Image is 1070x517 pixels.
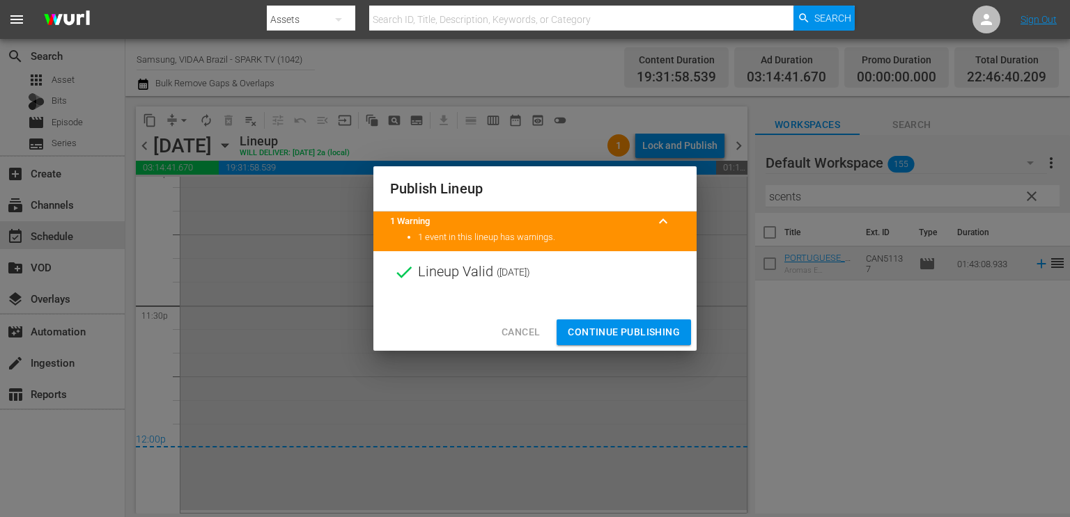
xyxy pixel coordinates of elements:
span: menu [8,11,25,28]
button: Continue Publishing [557,319,691,345]
a: Sign Out [1021,14,1057,25]
img: ans4CAIJ8jUAAAAAAAAAAAAAAAAAAAAAAAAgQb4GAAAAAAAAAAAAAAAAAAAAAAAAJMjXAAAAAAAAAAAAAAAAAAAAAAAAgAT5G... [33,3,100,36]
button: Cancel [490,319,551,345]
span: keyboard_arrow_up [655,213,672,230]
h2: Publish Lineup [390,177,680,200]
li: 1 event in this lineup has warnings. [418,231,680,244]
span: Continue Publishing [568,324,680,341]
span: ( [DATE] ) [497,262,530,283]
title: 1 Warning [390,215,646,228]
span: Cancel [502,324,540,341]
span: Search [814,6,851,31]
div: Lineup Valid [373,251,697,293]
button: keyboard_arrow_up [646,205,680,238]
